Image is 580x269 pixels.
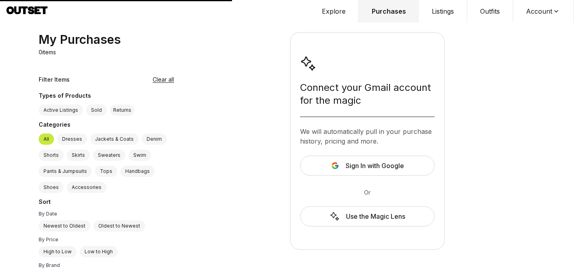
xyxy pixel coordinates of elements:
div: Sort [39,198,174,207]
label: Sold [86,105,107,116]
div: By Price [39,236,174,243]
div: By Brand [39,262,174,269]
button: Clear all [153,76,174,84]
button: Sign In with Google [300,156,435,176]
div: Or [300,189,435,197]
label: Oldest to Newest [93,220,145,232]
label: Denim [142,133,167,145]
label: High to Low [39,246,77,257]
label: Handbags [120,166,155,177]
label: Low to High [80,246,118,257]
div: Types of Products [39,92,174,101]
button: Returns [110,105,135,116]
label: Dresses [57,133,87,145]
label: Newest to Oldest [39,220,90,232]
div: Filter Items [39,76,70,84]
span: Sign In with Google [346,161,404,170]
label: Accessories [67,182,106,193]
div: Connect your Gmail account for the magic [300,81,435,107]
label: All [39,133,54,145]
p: 0 items [39,48,56,56]
label: Swim [128,150,151,161]
div: Categories [39,121,174,130]
label: Shoes [39,182,64,193]
div: By Date [39,211,174,217]
label: Jackets & Coats [90,133,139,145]
a: Use the Magic Lens [300,206,435,226]
label: Sweaters [93,150,125,161]
div: My Purchases [39,32,121,47]
label: Skirts [67,150,90,161]
label: Shorts [39,150,64,161]
div: We will automatically pull in your purchase history, pricing and more. [300,127,435,146]
label: Active Listings [39,105,83,116]
label: Pants & Jumpsuits [39,166,92,177]
label: Tops [95,166,117,177]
